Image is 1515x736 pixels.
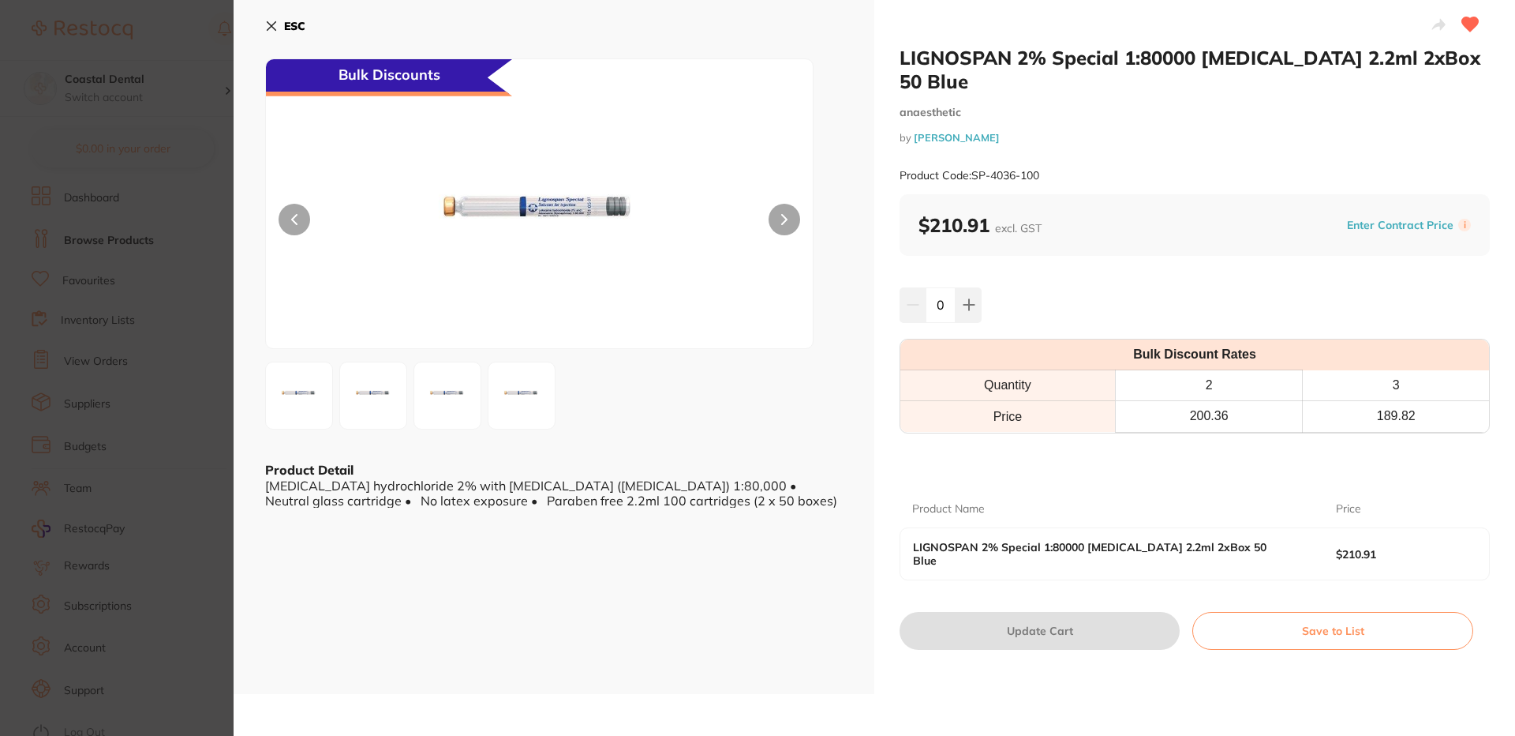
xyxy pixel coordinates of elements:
img: MTAwLmpwZw [271,367,327,424]
p: Price [1336,501,1361,517]
div: Bulk Discounts [266,59,512,96]
button: Save to List [1192,612,1473,650]
small: Product Code: SP-4036-100 [900,169,1039,182]
span: excl. GST [995,221,1042,235]
th: Quantity [900,370,1115,401]
button: ESC [265,13,305,39]
a: [PERSON_NAME] [914,131,1000,144]
small: by [900,132,1490,144]
b: $210.91 [1336,548,1463,561]
th: 189.82 [1303,401,1489,432]
label: i [1458,219,1471,231]
img: MTAwXzQuanBn [493,367,550,424]
th: 2 [1115,370,1303,401]
th: Bulk Discount Rates [900,340,1489,370]
b: LIGNOSPAN 2% Special 1:80000 [MEDICAL_DATA] 2.2ml 2xBox 50 Blue [913,541,1293,566]
button: Update Cart [900,612,1180,650]
h2: LIGNOSPAN 2% Special 1:80000 [MEDICAL_DATA] 2.2ml 2xBox 50 Blue [900,46,1490,93]
th: 200.36 [1115,401,1303,432]
b: Product Detail [265,462,353,478]
b: $210.91 [918,213,1042,237]
button: Enter Contract Price [1342,218,1458,233]
img: MTAwLmpwZw [376,99,704,348]
img: MTAwXzIuanBn [345,367,402,424]
div: [MEDICAL_DATA] hydrochloride 2% with [MEDICAL_DATA] ([MEDICAL_DATA]) 1:80,000 • Neutral glass car... [265,479,843,508]
small: anaesthetic [900,106,1490,119]
img: MTAwXzMuanBn [419,367,476,424]
th: 3 [1303,370,1489,401]
b: ESC [284,19,305,33]
td: Price [900,401,1115,432]
p: Product Name [912,501,985,517]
